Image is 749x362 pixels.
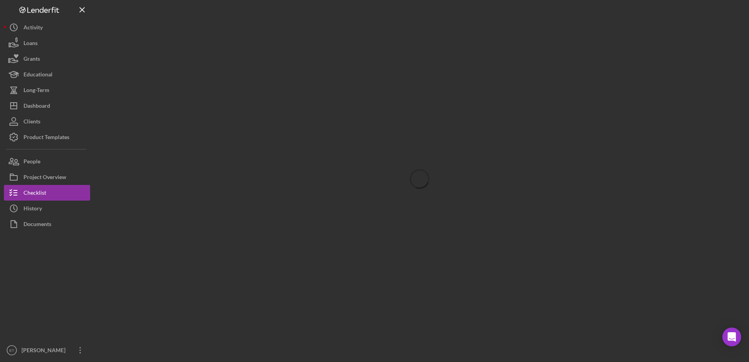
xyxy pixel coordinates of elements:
div: Open Intercom Messenger [722,328,741,346]
div: History [24,201,42,218]
div: People [24,154,40,171]
div: Documents [24,216,51,234]
button: Activity [4,20,90,35]
button: Checklist [4,185,90,201]
div: Educational [24,67,52,84]
button: Dashboard [4,98,90,114]
button: History [4,201,90,216]
button: Loans [4,35,90,51]
div: Product Templates [24,129,69,147]
div: Dashboard [24,98,50,116]
div: Project Overview [24,169,66,187]
div: Clients [24,114,40,131]
button: Long-Term [4,82,90,98]
div: Long-Term [24,82,49,100]
div: Activity [24,20,43,37]
button: Documents [4,216,90,232]
button: Grants [4,51,90,67]
text: ET [9,348,14,353]
button: People [4,154,90,169]
div: [PERSON_NAME] [20,342,71,360]
button: ET[PERSON_NAME] [4,342,90,358]
button: Product Templates [4,129,90,145]
button: Project Overview [4,169,90,185]
div: Checklist [24,185,46,203]
button: Educational [4,67,90,82]
div: Grants [24,51,40,69]
div: Loans [24,35,38,53]
button: Clients [4,114,90,129]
